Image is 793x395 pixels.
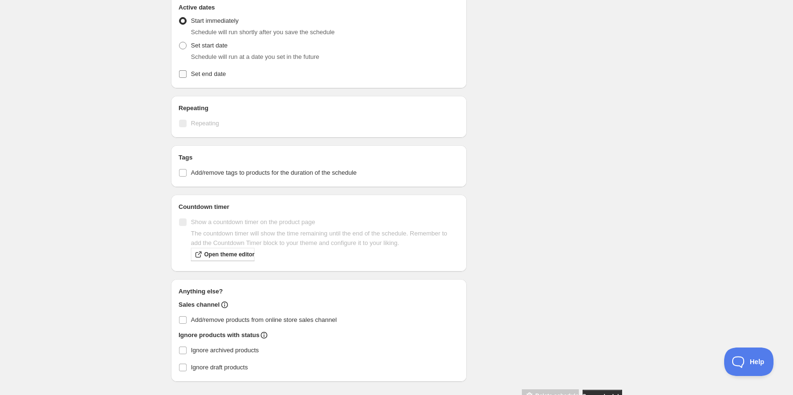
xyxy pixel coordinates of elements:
span: Set end date [191,70,226,77]
span: Add/remove tags to products for the duration of the schedule [191,169,357,176]
span: Add/remove products from online store sales channel [191,316,337,323]
span: Ignore draft products [191,364,248,371]
a: Open theme editor [191,248,255,261]
span: Open theme editor [204,251,255,258]
span: Schedule will run shortly after you save the schedule [191,28,335,36]
h2: Repeating [179,103,459,113]
h2: Tags [179,153,459,162]
span: Show a countdown timer on the product page [191,218,315,226]
span: Start immediately [191,17,238,24]
span: Ignore archived products [191,347,259,354]
h2: Active dates [179,3,459,12]
h2: Ignore products with status [179,330,259,340]
h2: Sales channel [179,300,220,310]
span: Schedule will run at a date you set in the future [191,53,319,60]
iframe: Toggle Customer Support [724,348,774,376]
h2: Countdown timer [179,202,459,212]
h2: Anything else? [179,287,459,296]
span: Set start date [191,42,227,49]
span: Repeating [191,120,219,127]
p: The countdown timer will show the time remaining until the end of the schedule. Remember to add t... [191,229,459,248]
